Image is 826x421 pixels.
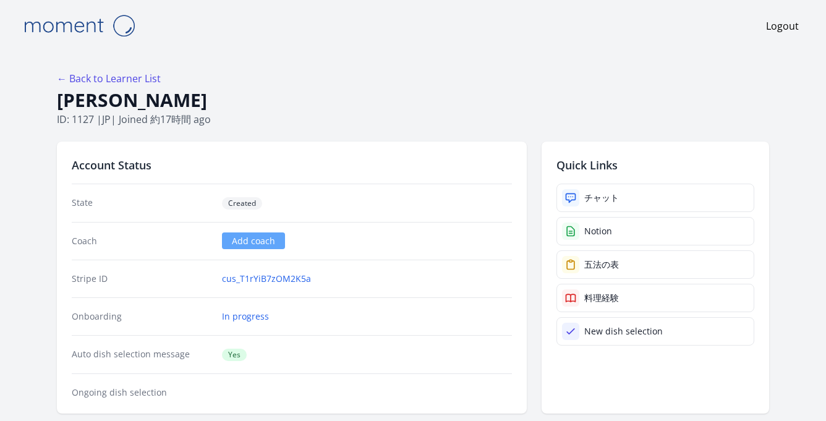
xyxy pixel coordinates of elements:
a: Notion [556,217,754,245]
dt: Stripe ID [72,273,212,285]
h2: Quick Links [556,156,754,174]
a: In progress [222,310,269,323]
dt: Coach [72,235,212,247]
h1: [PERSON_NAME] [57,88,769,112]
dt: Auto dish selection message [72,348,212,361]
span: Yes [222,349,247,361]
div: 料理経験 [584,292,619,304]
a: チャット [556,184,754,212]
dt: State [72,197,212,210]
dt: Ongoing dish selection [72,386,212,399]
div: Notion [584,225,612,237]
div: New dish selection [584,325,663,338]
dt: Onboarding [72,310,212,323]
span: jp [102,113,111,126]
span: Created [222,197,262,210]
div: チャット [584,192,619,204]
a: 料理経験 [556,284,754,312]
div: 五法の表 [584,258,619,271]
a: New dish selection [556,317,754,346]
a: cus_T1rYiB7zOM2K5a [222,273,311,285]
a: Add coach [222,232,285,249]
a: Logout [766,19,799,33]
a: 五法の表 [556,250,754,279]
p: ID: 1127 | | Joined 約17時間 ago [57,112,769,127]
img: Moment [17,10,141,41]
a: ← Back to Learner List [57,72,161,85]
h2: Account Status [72,156,512,174]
